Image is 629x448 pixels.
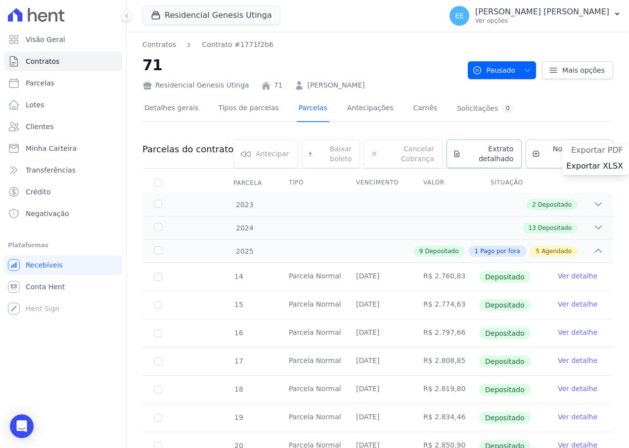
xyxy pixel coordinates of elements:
td: R$ 2.774,63 [411,291,479,319]
td: R$ 2.808,85 [411,348,479,375]
a: Conta Hent [4,277,122,297]
a: Exportar XLSX [566,161,625,173]
a: 71 [274,80,283,90]
nav: Breadcrumb [142,40,273,50]
span: Transferências [26,165,76,175]
span: Depositado [425,247,458,256]
span: Conta Hent [26,282,65,292]
span: 19 [233,413,243,421]
span: Minha Carteira [26,143,77,153]
button: Pausado [468,61,536,79]
input: Só é possível selecionar pagamentos em aberto [154,329,162,337]
span: Depositado [538,224,572,232]
span: Negativação [26,209,69,219]
td: R$ 2.819,80 [411,376,479,403]
h3: Parcelas do contrato [142,143,233,155]
th: Tipo [277,173,344,193]
td: Parcela Normal [277,291,344,319]
a: Contratos [4,51,122,71]
p: [PERSON_NAME] [PERSON_NAME] [475,7,609,17]
span: 5 [536,247,540,256]
a: Contrato #1771f2b6 [202,40,273,50]
a: Ver detalhe [558,299,597,309]
td: [DATE] [344,404,411,432]
button: Residencial Genesis Utinga [142,6,280,25]
div: Residencial Genesis Utinga [142,80,249,90]
a: Antecipações [345,96,396,122]
td: R$ 2.760,83 [411,263,479,291]
td: Parcela Normal [277,404,344,432]
span: Contratos [26,56,59,66]
input: Só é possível selecionar pagamentos em aberto [154,386,162,394]
a: Exportar PDF [571,145,625,157]
a: Mais opções [542,61,613,79]
td: R$ 2.834,46 [411,404,479,432]
td: [DATE] [344,291,411,319]
span: Depositado [538,200,572,209]
a: Visão Geral [4,30,122,49]
span: Agendado [541,247,572,256]
span: 15 [233,301,243,309]
a: Ver detalhe [558,327,597,337]
a: Contratos [142,40,176,50]
td: R$ 2.797,66 [411,319,479,347]
a: Crédito [4,182,122,202]
a: Nova cobrança avulsa [526,139,613,168]
td: [DATE] [344,319,411,347]
input: Só é possível selecionar pagamentos em aberto [154,301,162,309]
div: Open Intercom Messenger [10,414,34,438]
span: 1 [475,247,479,256]
a: Carnês [411,96,439,122]
span: Depositado [479,356,531,367]
span: Pausado [472,61,515,79]
a: Solicitações0 [455,96,516,122]
h2: 71 [142,54,460,76]
span: Lotes [26,100,45,110]
span: EE [455,12,464,19]
span: 16 [233,329,243,337]
div: Plataformas [8,239,118,251]
button: EE [PERSON_NAME] [PERSON_NAME] Ver opções [442,2,629,30]
p: Ver opções [475,17,609,25]
span: 13 [529,224,536,232]
span: 14 [233,272,243,280]
div: Solicitações [457,104,514,113]
span: Exportar PDF [571,145,623,155]
td: [DATE] [344,263,411,291]
a: [PERSON_NAME] [307,80,364,90]
a: Parcelas [297,96,329,122]
a: Lotes [4,95,122,115]
td: [DATE] [344,376,411,403]
a: Detalhes gerais [142,96,201,122]
a: Minha Carteira [4,138,122,158]
span: Crédito [26,187,51,197]
span: Pago por fora [480,247,520,256]
a: Recebíveis [4,255,122,275]
span: Depositado [479,327,531,339]
span: 18 [233,385,243,393]
a: Negativação [4,204,122,224]
a: Transferências [4,160,122,180]
span: Extrato detalhado [465,144,514,164]
a: Clientes [4,117,122,136]
span: Parcelas [26,78,54,88]
span: Recebíveis [26,260,63,270]
td: [DATE] [344,348,411,375]
span: 17 [233,357,243,365]
a: Ver detalhe [558,384,597,394]
span: Depositado [479,384,531,396]
td: Parcela Normal [277,263,344,291]
th: Vencimento [344,173,411,193]
a: Tipos de parcelas [217,96,281,122]
th: Situação [479,173,546,193]
td: Parcela Normal [277,376,344,403]
span: Depositado [479,271,531,283]
a: Ver detalhe [558,356,597,365]
span: 9 [419,247,423,256]
a: Extrato detalhado [447,139,522,168]
th: Valor [411,173,479,193]
input: Só é possível selecionar pagamentos em aberto [154,414,162,422]
span: Mais opções [562,65,605,75]
a: Ver detalhe [558,271,597,281]
span: Exportar XLSX [566,161,623,171]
